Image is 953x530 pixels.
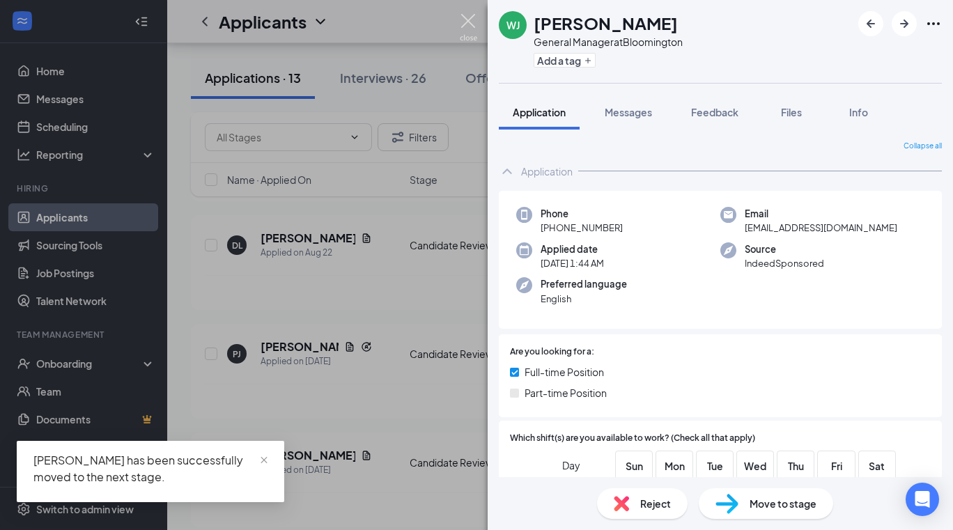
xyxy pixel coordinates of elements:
span: Email [745,207,897,221]
span: Full-time Position [525,364,604,380]
span: [DATE] 1:44 AM [541,256,604,270]
svg: Ellipses [925,15,942,32]
span: English [541,292,627,306]
span: Thu [783,458,808,474]
span: [PHONE_NUMBER] [541,221,623,235]
span: Feedback [691,106,738,118]
span: Move to stage [750,496,816,511]
div: Application [521,164,573,178]
span: Info [849,106,868,118]
button: ArrowLeftNew [858,11,883,36]
span: Reject [640,496,671,511]
span: Applied date [541,242,604,256]
span: IndeedSponsored [745,256,824,270]
span: Collapse all [904,141,942,152]
span: Wed [743,458,768,474]
span: Fri [824,458,849,474]
svg: Plus [584,56,592,65]
div: Open Intercom Messenger [906,483,939,516]
span: Application [513,106,566,118]
span: Messages [605,106,652,118]
span: Which shift(s) are you available to work? (Check all that apply) [510,432,755,445]
svg: ArrowLeftNew [862,15,879,32]
button: PlusAdd a tag [534,53,596,68]
span: Preferred language [541,277,627,291]
span: Are you looking for a: [510,345,594,359]
span: [EMAIL_ADDRESS][DOMAIN_NAME] [745,221,897,235]
span: Part-time Position [525,385,607,400]
span: Source [745,242,824,256]
button: ArrowRight [892,11,917,36]
span: Mon [662,458,687,474]
h1: [PERSON_NAME] [534,11,678,35]
svg: ArrowRight [896,15,913,32]
span: Sun [621,458,646,474]
span: close [259,455,269,465]
span: Phone [541,207,623,221]
span: Tue [702,458,727,474]
div: General Manager at Bloomington [534,35,683,49]
svg: ChevronUp [499,163,516,180]
span: Day [562,458,580,473]
span: Files [781,106,802,118]
div: [PERSON_NAME] has been successfully moved to the next stage. [33,452,268,485]
div: WJ [506,18,520,32]
span: Sat [865,458,890,474]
